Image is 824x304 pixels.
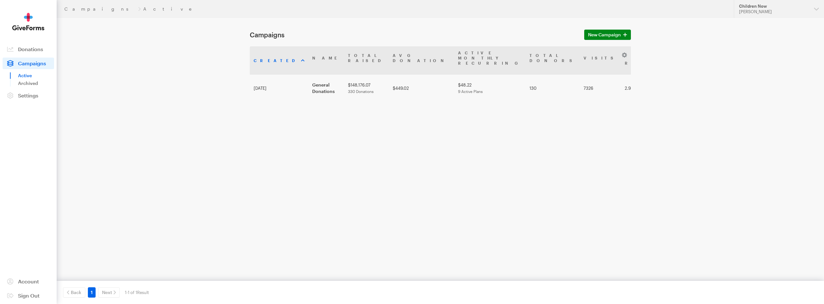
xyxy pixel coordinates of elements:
th: TotalRaised: activate to sort column ascending [344,46,389,75]
td: General Donations [308,75,344,102]
div: [PERSON_NAME] [739,9,809,14]
th: Active MonthlyRecurring: activate to sort column ascending [454,46,526,75]
span: 9 Active Plans [458,89,483,94]
td: $449.02 [389,75,454,102]
td: $48.22 [454,75,526,102]
h1: Campaigns [250,31,576,39]
span: Campaigns [18,60,46,66]
td: 2.98% [621,75,662,102]
div: Children Now [739,4,809,9]
a: Archived [18,79,54,87]
span: New Campaign [588,31,621,39]
th: Conv. Rate: activate to sort column ascending [621,46,662,75]
a: Active [18,72,54,79]
td: 7326 [580,75,621,102]
a: Settings [3,90,54,101]
a: Campaigns [3,58,54,69]
span: Settings [18,92,38,98]
th: TotalDonors: activate to sort column ascending [526,46,580,75]
th: Name: activate to sort column ascending [308,46,344,75]
th: Created: activate to sort column ascending [250,46,308,75]
span: Donations [18,46,43,52]
td: 130 [526,75,580,102]
img: GiveForms [12,13,44,31]
a: New Campaign [584,30,631,40]
span: 330 Donations [348,89,374,94]
a: Campaigns [64,6,136,12]
td: [DATE] [250,75,308,102]
th: Visits: activate to sort column ascending [580,46,621,75]
a: Donations [3,43,54,55]
th: AvgDonation: activate to sort column ascending [389,46,454,75]
td: $148,176.07 [344,75,389,102]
